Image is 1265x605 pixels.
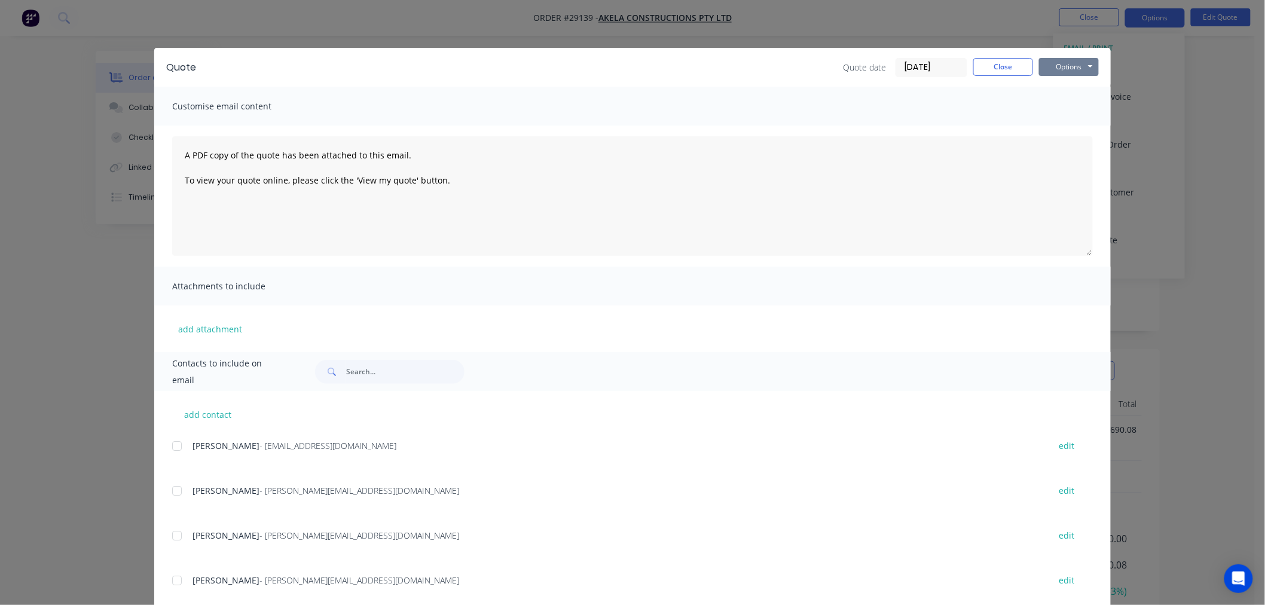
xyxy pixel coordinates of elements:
span: [PERSON_NAME] [192,485,259,496]
button: edit [1052,438,1081,454]
span: Customise email content [172,98,304,115]
button: edit [1052,482,1081,499]
input: Search... [346,360,465,384]
span: [PERSON_NAME] [192,440,259,451]
span: Attachments to include [172,278,304,295]
button: add contact [172,405,244,423]
textarea: A PDF copy of the quote has been attached to this email. To view your quote online, please click ... [172,136,1093,256]
span: - [EMAIL_ADDRESS][DOMAIN_NAME] [259,440,396,451]
span: Quote date [843,61,886,74]
span: [PERSON_NAME] [192,530,259,541]
button: add attachment [172,320,248,338]
button: Options [1039,58,1099,76]
span: [PERSON_NAME] [192,575,259,586]
div: Open Intercom Messenger [1224,564,1253,593]
span: Contacts to include on email [172,355,285,389]
span: - [PERSON_NAME][EMAIL_ADDRESS][DOMAIN_NAME] [259,575,459,586]
button: Close [973,58,1033,76]
button: edit [1052,527,1081,543]
div: Quote [166,60,196,75]
span: - [PERSON_NAME][EMAIL_ADDRESS][DOMAIN_NAME] [259,530,459,541]
button: edit [1052,572,1081,588]
span: - [PERSON_NAME][EMAIL_ADDRESS][DOMAIN_NAME] [259,485,459,496]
